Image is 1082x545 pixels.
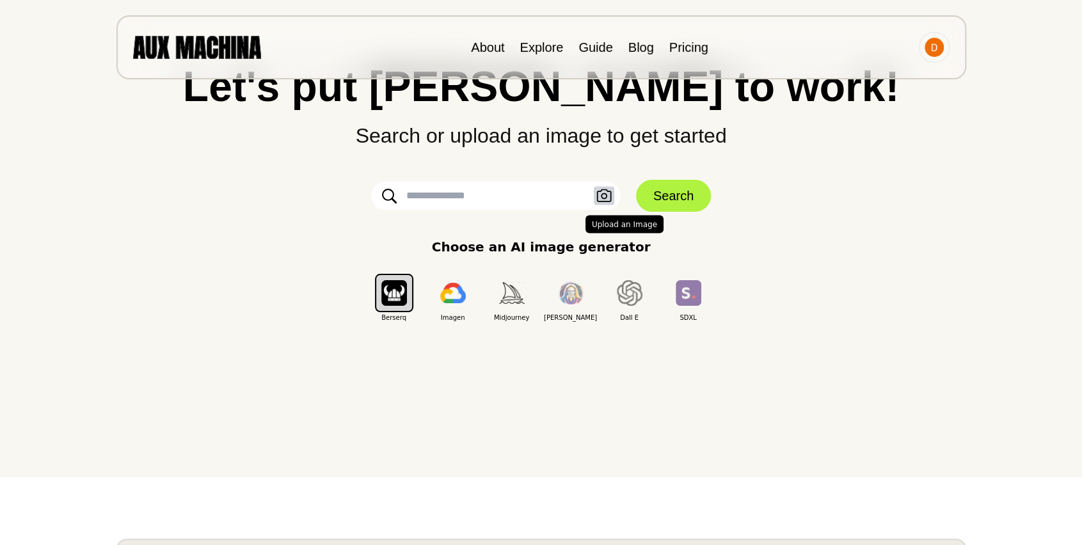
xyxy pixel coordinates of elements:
img: Berserq [381,280,407,305]
img: Midjourney [499,282,525,303]
a: About [471,40,504,54]
span: Berserq [365,313,424,322]
img: Dall E [617,280,642,306]
h1: Let's put [PERSON_NAME] to work! [26,65,1056,107]
span: Midjourney [482,313,541,322]
a: Guide [578,40,612,54]
button: Upload an Image [594,187,614,205]
img: Avatar [925,38,944,57]
button: Search [636,180,711,212]
span: Imagen [424,313,482,322]
a: Pricing [669,40,708,54]
img: Leonardo [558,281,584,305]
img: Imagen [440,283,466,303]
span: Upload an Image [585,215,664,233]
a: Explore [520,40,563,54]
p: Search or upload an image to get started [26,107,1056,151]
a: Blog [628,40,654,54]
img: SDXL [676,280,701,305]
span: SDXL [659,313,718,322]
img: AUX MACHINA [133,36,261,58]
p: Choose an AI image generator [432,237,651,257]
